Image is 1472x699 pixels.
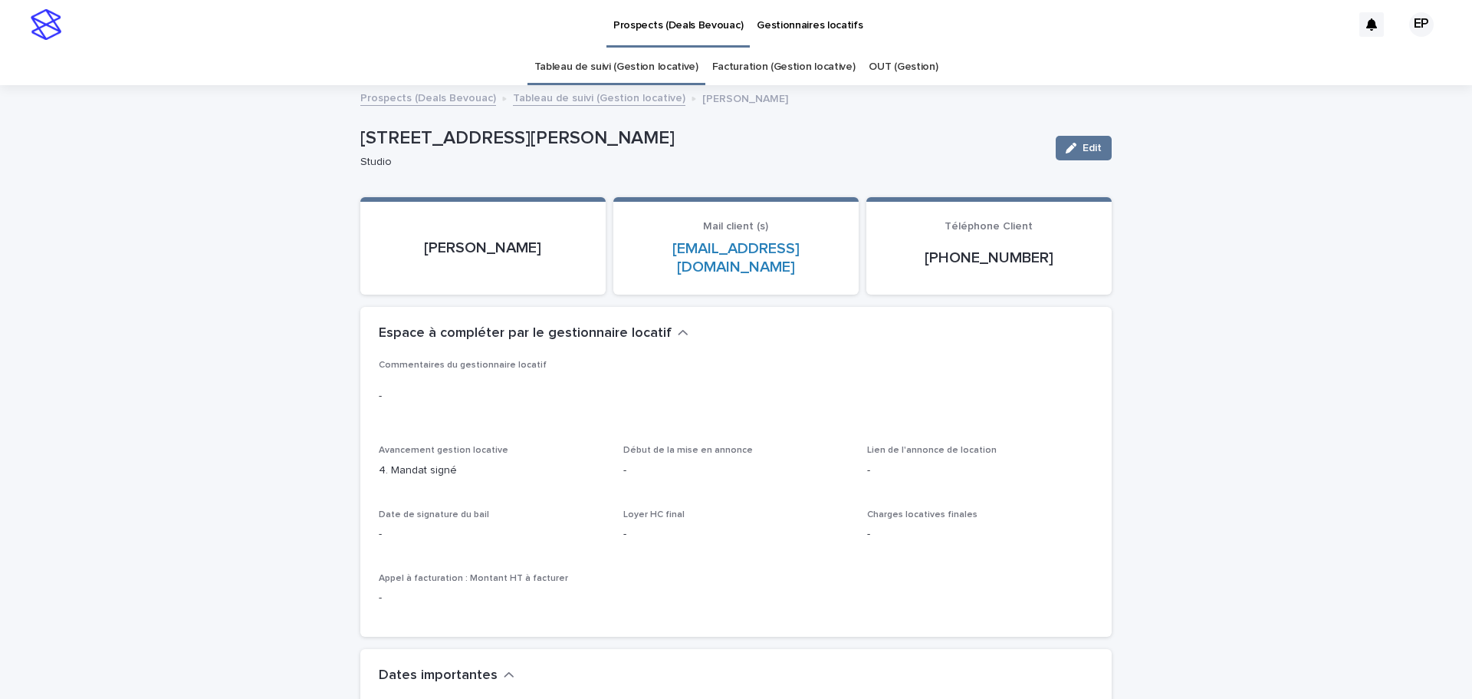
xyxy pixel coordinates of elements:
span: Date de signature du bail [379,510,489,519]
a: Facturation (Gestion locative) [712,49,856,85]
p: [PERSON_NAME] [379,239,587,257]
div: EP [1409,12,1434,37]
span: Téléphone Client [945,221,1033,232]
button: Dates importantes [379,668,514,684]
p: - [623,526,849,542]
p: 4. Mandat signé [379,463,605,479]
button: Espace à compléter par le gestionnaire locatif [379,325,688,342]
p: - [867,463,1093,479]
button: Edit [1056,136,1112,160]
p: [PHONE_NUMBER] [885,249,1093,267]
a: Tableau de suivi (Gestion locative) [513,88,685,106]
a: OUT (Gestion) [869,49,938,85]
span: Commentaires du gestionnaire locatif [379,361,547,370]
a: Tableau de suivi (Gestion locative) [534,49,698,85]
span: Avancement gestion locative [379,446,508,455]
p: - [379,526,605,542]
h2: Espace à compléter par le gestionnaire locatif [379,325,672,342]
p: - [867,526,1093,542]
p: - [623,463,849,479]
a: [EMAIL_ADDRESS][DOMAIN_NAME] [672,241,800,275]
span: Début de la mise en annonce [623,446,753,455]
p: - [379,388,1093,404]
span: Mail client (s) [703,221,768,232]
a: Prospects (Deals Bevouac) [360,88,496,106]
h2: Dates importantes [379,668,498,684]
p: [STREET_ADDRESS][PERSON_NAME] [360,127,1043,150]
span: Charges locatives finales [867,510,978,519]
span: Appel à facturation : Montant HT à facturer [379,574,568,583]
p: - [379,590,605,606]
span: Loyer HC final [623,510,685,519]
span: Lien de l'annonce de location [867,446,997,455]
p: Studio [360,156,1037,169]
span: Edit [1083,143,1102,153]
p: [PERSON_NAME] [702,89,788,106]
img: stacker-logo-s-only.png [31,9,61,40]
